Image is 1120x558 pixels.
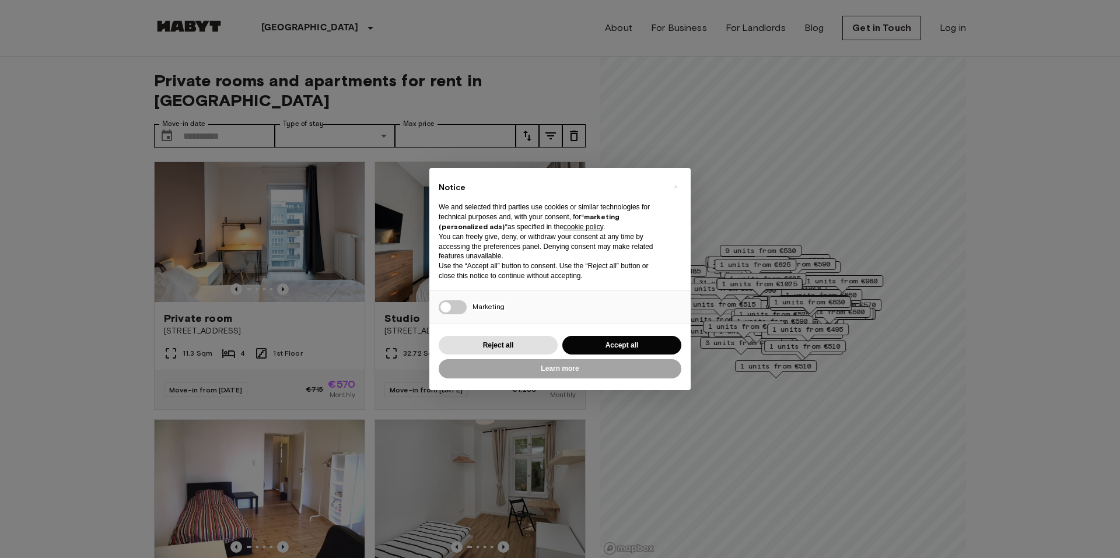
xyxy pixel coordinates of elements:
[473,302,505,311] span: Marketing
[562,336,681,355] button: Accept all
[563,223,603,231] a: cookie policy
[439,182,663,194] h2: Notice
[439,336,558,355] button: Reject all
[439,212,619,231] strong: “marketing (personalized ads)”
[439,232,663,261] p: You can freely give, deny, or withdraw your consent at any time by accessing the preferences pane...
[666,177,685,196] button: Close this notice
[674,180,678,194] span: ×
[439,261,663,281] p: Use the “Accept all” button to consent. Use the “Reject all” button or close this notice to conti...
[439,359,681,378] button: Learn more
[439,202,663,231] p: We and selected third parties use cookies or similar technologies for technical purposes and, wit...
